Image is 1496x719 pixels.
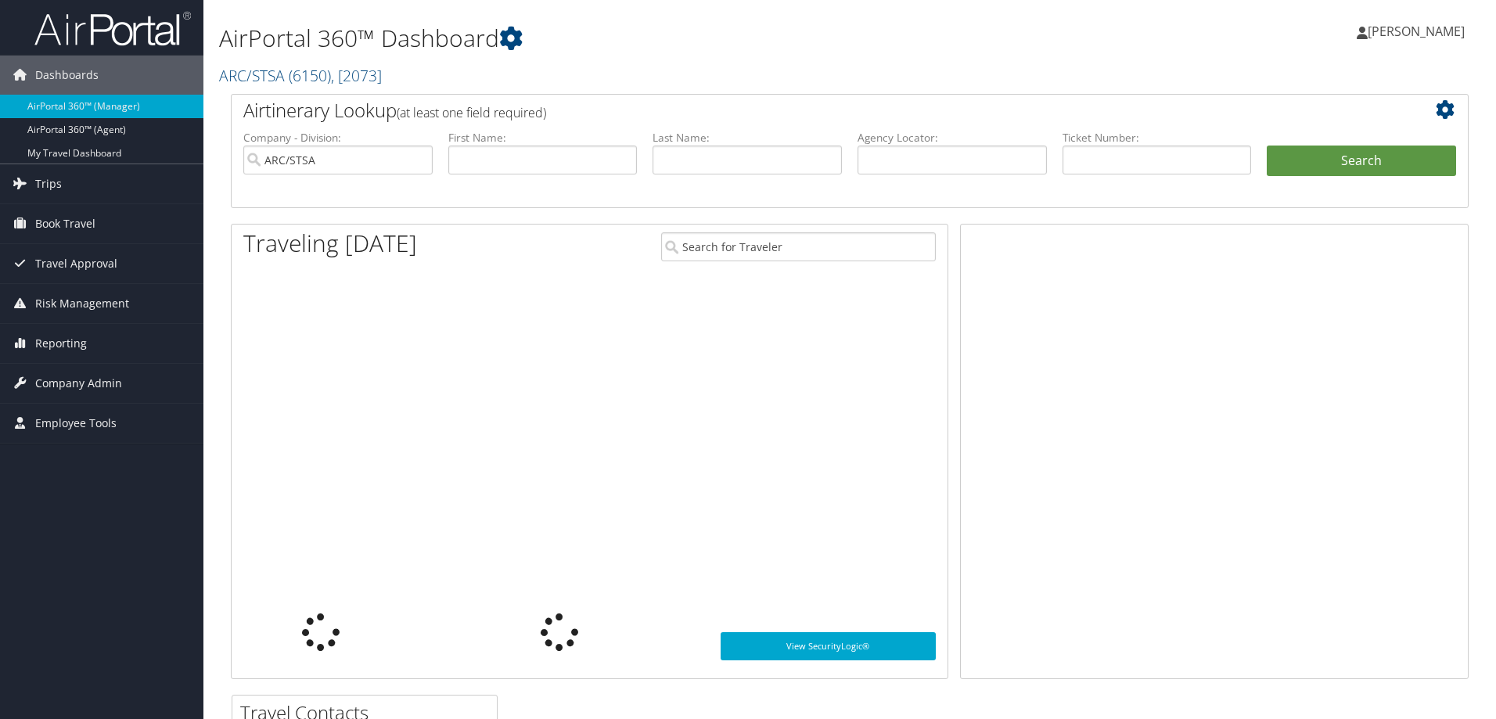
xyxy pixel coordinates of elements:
[397,104,546,121] span: (at least one field required)
[35,324,87,363] span: Reporting
[35,364,122,403] span: Company Admin
[661,232,936,261] input: Search for Traveler
[219,22,1060,55] h1: AirPortal 360™ Dashboard
[289,65,331,86] span: ( 6150 )
[35,244,117,283] span: Travel Approval
[448,130,638,146] label: First Name:
[35,204,95,243] span: Book Travel
[1368,23,1465,40] span: [PERSON_NAME]
[243,97,1353,124] h2: Airtinerary Lookup
[858,130,1047,146] label: Agency Locator:
[35,164,62,203] span: Trips
[721,632,936,660] a: View SecurityLogic®
[35,404,117,443] span: Employee Tools
[219,65,382,86] a: ARC/STSA
[34,10,191,47] img: airportal-logo.png
[1357,8,1480,55] a: [PERSON_NAME]
[243,227,417,260] h1: Traveling [DATE]
[35,284,129,323] span: Risk Management
[35,56,99,95] span: Dashboards
[331,65,382,86] span: , [ 2073 ]
[1063,130,1252,146] label: Ticket Number:
[243,130,433,146] label: Company - Division:
[653,130,842,146] label: Last Name:
[1267,146,1456,177] button: Search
